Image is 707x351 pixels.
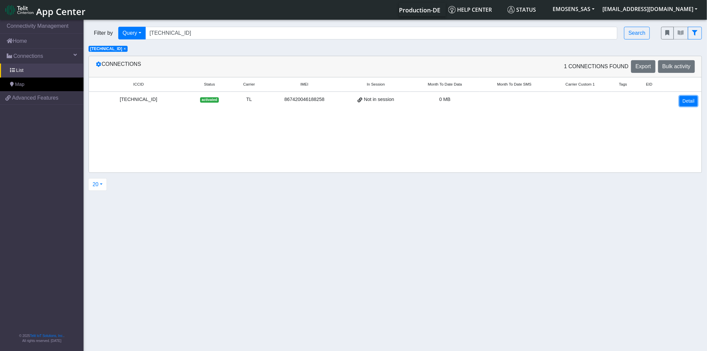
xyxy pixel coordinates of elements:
div: [TECHNICAL_ID] [93,96,184,103]
span: Month To Date Data [428,82,462,87]
span: 1 Connections found [564,63,628,71]
span: EID [646,82,653,87]
input: Search... [145,27,618,39]
span: In Session [367,82,385,87]
button: Query [118,27,146,39]
button: Search [624,27,650,39]
a: Telit IoT Solutions, Inc. [30,334,63,338]
span: Bulk activity [663,64,691,69]
div: TL [235,96,264,103]
span: Connections [13,52,43,60]
button: 20 [88,178,107,191]
a: Your current platform instance [399,3,440,16]
span: × [124,46,126,51]
span: Help center [448,6,492,13]
span: [TECHNICAL_ID] [90,46,122,51]
span: List [16,67,23,74]
img: status.svg [508,6,515,13]
span: Month To Date SMS [497,82,532,87]
button: [EMAIL_ADDRESS][DOMAIN_NAME] [599,3,702,15]
span: Carrier [243,82,255,87]
span: Filter by [89,29,118,37]
span: Carrier Custom 1 [566,82,595,87]
button: Bulk activity [658,60,695,73]
span: 0 MB [439,97,451,102]
span: Tags [619,82,627,87]
button: Export [631,60,655,73]
button: EMOSENS_SAS [549,3,599,15]
span: IMEI [300,82,308,87]
span: Export [635,64,651,69]
span: ICCID [133,82,144,87]
span: Status [508,6,536,13]
div: fitlers menu [661,27,702,39]
img: knowledge.svg [448,6,456,13]
div: Connections [91,60,395,73]
a: Status [505,3,549,16]
span: Not in session [364,96,394,103]
span: Advanced Features [12,94,58,102]
div: 867420046188258 [271,96,337,103]
span: Map [15,81,24,88]
a: Detail [680,96,698,106]
img: logo-telit-cinterion-gw-new.png [5,5,33,15]
span: App Center [36,5,86,18]
span: Status [204,82,215,87]
a: App Center [5,3,85,17]
span: activated [200,97,219,103]
a: Help center [446,3,505,16]
span: Production-DE [399,6,441,14]
button: Close [124,47,126,51]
